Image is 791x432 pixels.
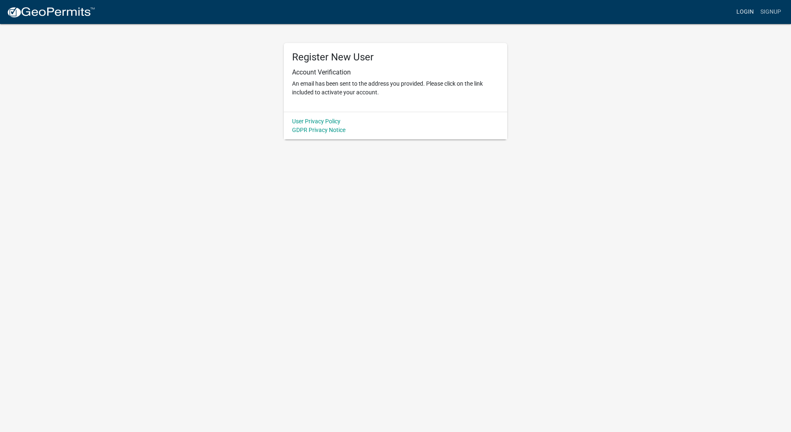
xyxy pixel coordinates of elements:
[292,79,499,97] p: An email has been sent to the address you provided. Please click on the link included to activate...
[292,118,340,125] a: User Privacy Policy
[733,4,757,20] a: Login
[292,51,499,63] h5: Register New User
[292,127,345,133] a: GDPR Privacy Notice
[757,4,784,20] a: Signup
[292,68,499,76] h6: Account Verification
